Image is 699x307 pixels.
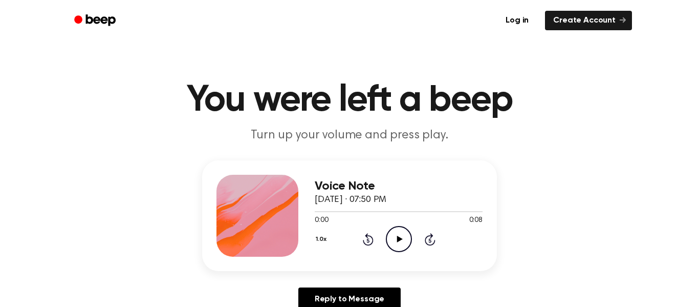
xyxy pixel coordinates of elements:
button: 1.0x [315,231,330,248]
a: Log in [495,9,539,32]
a: Create Account [545,11,632,30]
span: 0:00 [315,215,328,226]
h1: You were left a beep [88,82,611,119]
span: 0:08 [469,215,483,226]
p: Turn up your volume and press play. [153,127,546,144]
h3: Voice Note [315,179,483,193]
a: Beep [67,11,125,31]
span: [DATE] · 07:50 PM [315,195,386,204]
